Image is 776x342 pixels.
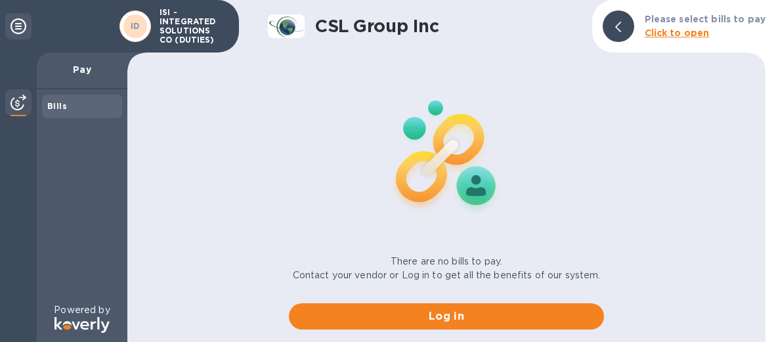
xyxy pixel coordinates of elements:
p: ISI - INTEGRATED SOLUTIONS CO (DUTIES) [160,8,225,45]
b: Bills [47,101,67,111]
p: There are no bills to pay. Contact your vendor or Log in to get all the benefits of our system. [293,255,601,282]
b: ID [131,21,140,31]
h1: CSL Group Inc [315,16,582,37]
b: Please select bills to pay [645,14,765,24]
span: Log in [299,309,593,324]
p: Pay [47,63,117,76]
img: Logo [54,317,110,333]
b: Click to open [645,28,710,38]
p: Powered by [54,303,110,317]
button: Log in [289,303,604,330]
